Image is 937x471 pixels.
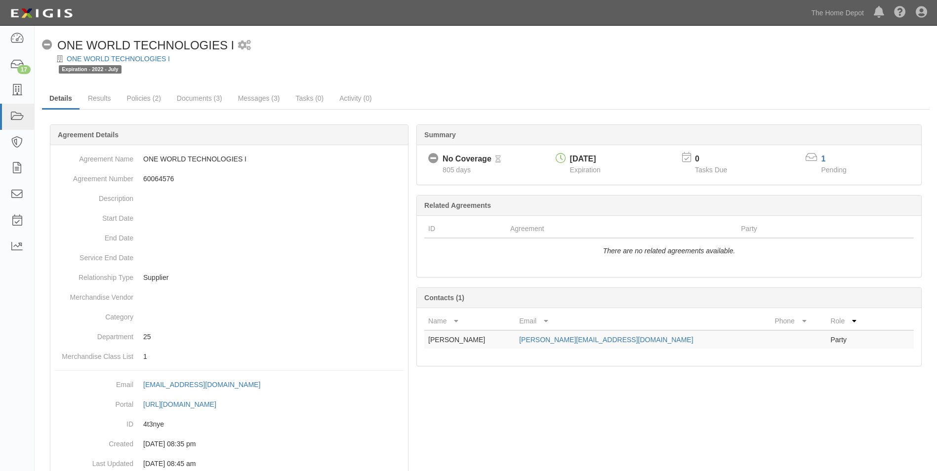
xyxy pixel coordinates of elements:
dt: ID [54,414,133,429]
dt: Last Updated [54,454,133,469]
a: [EMAIL_ADDRESS][DOMAIN_NAME] [143,381,271,389]
b: Contacts (1) [424,294,464,302]
span: Expiration [570,166,601,174]
dt: Service End Date [54,248,133,263]
span: ONE WORLD TECHNOLOGIES I [57,39,234,52]
td: [PERSON_NAME] [424,330,515,349]
b: Agreement Details [58,131,119,139]
dd: [DATE] 08:35 pm [54,434,404,454]
span: Tasks Due [695,166,727,174]
dt: Agreement Name [54,149,133,164]
b: Related Agreements [424,201,491,209]
span: Pending [821,166,847,174]
p: 1 [143,352,404,361]
dt: End Date [54,228,133,243]
dt: Department [54,327,133,342]
th: Phone [771,312,826,330]
dt: Created [54,434,133,449]
a: ONE WORLD TECHNOLOGIES I [67,55,170,63]
div: [DATE] [570,154,601,165]
td: Party [826,330,874,349]
i: No Coverage [428,154,439,164]
dt: Agreement Number [54,169,133,184]
a: Details [42,88,80,110]
th: Agreement [506,220,737,238]
dt: Portal [54,394,133,409]
a: Results [81,88,119,108]
dt: Category [54,307,133,322]
a: Messages (3) [231,88,287,108]
span: Since 07/21/2023 [443,166,471,174]
dd: Supplier [54,268,404,287]
a: 1 [821,155,826,163]
th: Email [515,312,771,330]
a: Policies (2) [120,88,168,108]
div: ONE WORLD TECHNOLOGIES I [42,37,234,54]
a: Activity (0) [332,88,379,108]
th: Name [424,312,515,330]
img: logo-5460c22ac91f19d4615b14bd174203de0afe785f0fc80cf4dbbc73dc1793850b.png [7,4,76,22]
th: ID [424,220,506,238]
dd: 60064576 [54,169,404,189]
div: No Coverage [443,154,491,165]
span: Expiration - 2022 - July [59,65,122,74]
dt: Description [54,189,133,203]
a: Documents (3) [169,88,230,108]
dd: 4t3nye [54,414,404,434]
i: No Coverage [42,40,52,50]
i: 1 scheduled workflow [238,40,251,51]
a: [URL][DOMAIN_NAME] [143,400,227,408]
i: Pending Review [495,156,501,163]
dt: Merchandise Vendor [54,287,133,302]
th: Role [826,312,874,330]
th: Party [737,220,870,238]
p: 0 [695,154,739,165]
b: Summary [424,131,456,139]
i: Help Center - Complianz [894,7,906,19]
dt: Relationship Type [54,268,133,282]
a: The Home Depot [806,3,869,23]
div: 17 [17,65,31,74]
p: 25 [143,332,404,342]
a: [PERSON_NAME][EMAIL_ADDRESS][DOMAIN_NAME] [519,336,693,344]
dt: Merchandise Class List [54,347,133,361]
a: Tasks (0) [288,88,331,108]
i: There are no related agreements available. [603,247,735,255]
dt: Start Date [54,208,133,223]
dd: ONE WORLD TECHNOLOGIES I [54,149,404,169]
dt: Email [54,375,133,390]
div: [EMAIL_ADDRESS][DOMAIN_NAME] [143,380,260,390]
